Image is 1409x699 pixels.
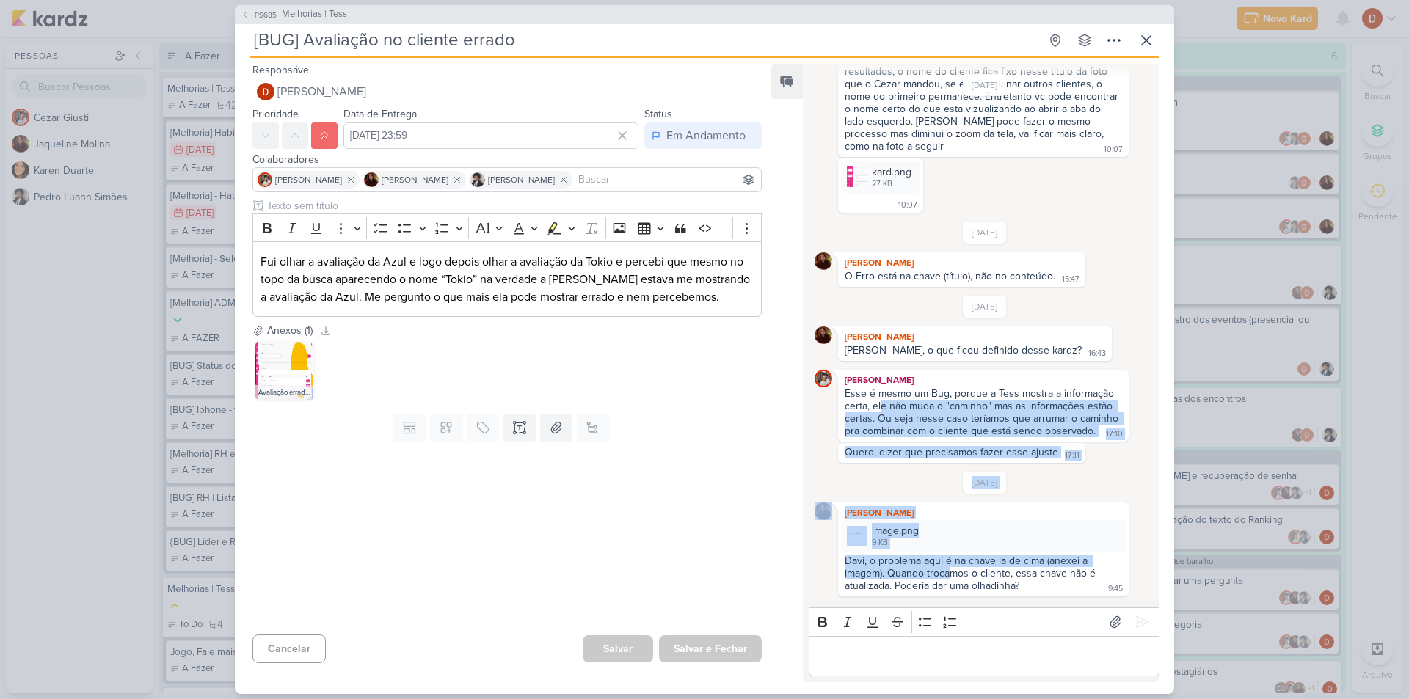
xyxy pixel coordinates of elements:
[257,83,274,100] img: Davi Elias Teixeira
[1108,583,1123,595] div: 9:45
[898,200,917,211] div: 10:07
[252,213,762,242] div: Editor toolbar
[1065,450,1079,461] div: 17:11
[343,108,417,120] label: Data de Entrega
[845,270,1055,282] div: O Erro está na chave (título), não no conteúdo.
[845,28,1125,153] div: Pessoal, vou passar para o rogério mas é apenas um erro no título, não tem nada de errado no cont...
[277,83,366,100] span: [PERSON_NAME]
[644,122,762,149] button: Em Andamento
[815,502,832,520] img: Jaqueline Molina
[841,255,1082,270] div: [PERSON_NAME]
[845,387,1121,437] div: Esse é mesmo um Bug, porque a Tess mostra a informação certa, ele não muda o "caminho" mas as inf...
[644,108,672,120] label: Status
[815,326,832,344] img: Jaqueline Molina
[382,173,448,186] span: [PERSON_NAME]
[252,108,299,120] label: Prioridade
[364,172,379,187] img: Jaqueline Molina
[258,172,272,187] img: Cezar Giusti
[252,64,311,76] label: Responsável
[845,344,1082,356] div: [PERSON_NAME], o que ficou definido desse kardz?
[845,446,1058,458] div: Quero, dizer que precisamos fazer esse ajuste
[841,329,1109,344] div: [PERSON_NAME]
[488,173,555,186] span: [PERSON_NAME]
[343,122,638,149] input: Select a date
[267,323,313,338] div: Anexos (1)
[470,172,485,187] img: Pedro Luahn Simões
[1088,348,1106,359] div: 16:43
[261,253,754,306] p: Fui olhar a avaliação da Azul e logo depois olhar a avaliação da Tokio e percebi que mesmo no top...
[847,526,867,546] img: 5hoIo4KUKiKDR1jS18ji8ClYwocSADr7dPcnxMEI.png
[815,252,832,270] img: Jaqueline Molina
[252,634,326,663] button: Cancelar
[841,373,1126,387] div: [PERSON_NAME]
[841,505,1126,520] div: [PERSON_NAME]
[1106,428,1123,440] div: 17:10
[872,164,911,180] div: kard.png
[275,173,342,186] span: [PERSON_NAME]
[815,370,832,387] img: Cezar Giusti
[841,520,1126,552] div: image.png
[872,537,919,549] div: 9 KB
[845,555,1099,592] div: Davi, o problema aqui é na chave la de cima (anexei a imagem). Quando trocamos o cliente, essa ch...
[847,166,867,187] img: xhZtFz7cvpItzFT5DoNYP1WdWoD5L8gXtOYfQf2F.png
[255,385,314,400] div: Avaliação errada.png
[252,241,762,317] div: Editor editing area: main
[809,636,1159,676] div: Editor editing area: main
[255,341,314,400] img: YERZdhE7q6Tj6unjqnQeNFxlC83XloF0sBMfsAWq.png
[872,178,911,190] div: 27 KB
[264,198,762,213] input: Texto sem título
[841,161,920,193] div: kard.png
[575,171,758,189] input: Buscar
[872,523,919,538] div: image.png
[252,152,762,167] div: Colaboradores
[250,27,1039,54] input: Kard Sem Título
[1062,274,1079,285] div: 15:47
[666,127,746,144] div: Em Andamento
[1104,144,1123,155] div: 10:07
[809,607,1159,636] div: Editor toolbar
[252,78,762,105] button: [PERSON_NAME]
